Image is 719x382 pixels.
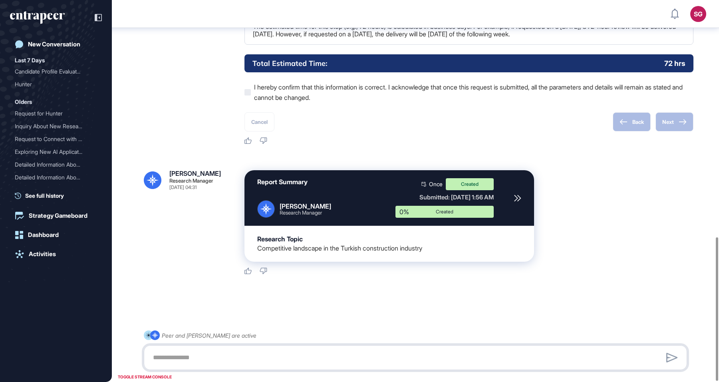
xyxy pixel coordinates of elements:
[280,210,331,215] div: Research Manager
[395,206,420,218] div: 0%
[169,185,197,190] div: [DATE] 04:31
[15,171,97,184] div: Detailed Information About Turkish Airlines
[28,41,80,48] div: New Conversation
[162,330,256,340] div: Peer and [PERSON_NAME] are active
[252,58,327,68] h6: Total Estimated Time:
[664,58,685,68] p: 72 hrs
[29,251,56,258] div: Activities
[25,191,64,200] span: See full history
[395,193,494,201] div: Submitted: [DATE] 1:56 AM
[15,191,102,200] a: See full history
[15,65,91,78] div: Candidate Profile Evaluat...
[29,212,87,219] div: Strategy Gameboard
[15,145,91,158] div: Exploring New AI Applicat...
[15,107,91,120] div: Request for Hunter
[401,209,488,214] div: Created
[257,245,422,252] div: Competitive landscape in the Turkish construction industry
[15,158,97,171] div: Detailed Information About Adidas
[15,107,97,120] div: Request for Hunter
[169,178,213,183] div: Research Manager
[15,158,91,171] div: Detailed Information Abou...
[690,6,706,22] button: SG
[280,203,331,210] div: [PERSON_NAME]
[10,11,65,24] div: entrapeer-logo
[10,246,102,262] a: Activities
[15,133,91,145] div: Request to Connect with R...
[15,184,97,197] div: Caterpillar Use Cases in Various Industries
[15,171,91,184] div: Detailed Information Abou...
[169,170,221,177] div: [PERSON_NAME]
[244,82,693,103] label: I hereby confirm that this information is correct. I acknowledge that once this request is submit...
[15,145,97,158] div: Exploring New AI Applications in the Banking Industry
[15,78,97,91] div: Hunter
[446,178,494,190] div: Created
[10,208,102,224] a: Strategy Gameboard
[15,120,97,133] div: Inquiry About New Research Developments
[15,184,91,197] div: Caterpillar Use Cases in ...
[15,78,91,91] div: Hunter
[15,120,91,133] div: Inquiry About New Researc...
[15,56,45,65] div: Last 7 Days
[28,231,59,239] div: Dashboard
[429,181,443,187] span: Once
[10,36,102,52] a: New Conversation
[15,133,97,145] div: Request to Connect with Reese
[10,227,102,243] a: Dashboard
[15,65,97,78] div: Candidate Profile Evaluation for Bilge Şahin
[15,97,32,107] div: Olders
[257,178,308,186] div: Report Summary
[257,235,303,243] div: Research Topic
